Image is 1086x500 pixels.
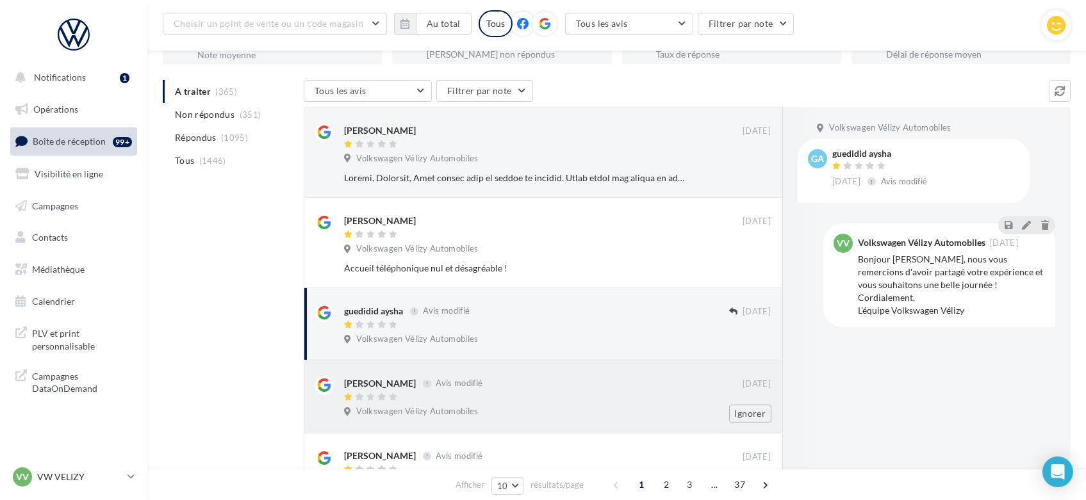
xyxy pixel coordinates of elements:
span: [DATE] [743,306,771,318]
a: Contacts [8,224,140,251]
a: Calendrier [8,288,140,315]
span: Contacts [32,232,68,243]
span: Volkswagen Vélizy Automobiles [829,122,951,134]
span: [DATE] [743,378,771,390]
p: VW VELIZY [37,471,122,483]
a: Campagnes DataOnDemand [8,362,140,400]
span: 3 [679,474,700,495]
div: 1 [120,73,129,83]
button: Tous les avis [565,13,693,35]
span: Médiathèque [32,264,85,275]
button: 10 [491,477,524,495]
div: Open Intercom Messenger [1042,456,1073,487]
button: Choisir un point de vente ou un code magasin [163,13,387,35]
span: [DATE] [990,239,1018,247]
div: guedidid aysha [344,305,403,318]
span: ga [811,152,824,165]
button: Au total [394,13,472,35]
a: Visibilité en ligne [8,161,140,188]
span: 1 [631,474,652,495]
a: PLV et print personnalisable [8,319,140,357]
span: Volkswagen Vélizy Automobiles [356,243,478,255]
span: (1446) [199,156,226,166]
div: Loremi, Dolorsit, Amet consec adip el seddoe te incidid. Utlab etdol mag aliqua en admin ve quis ... [344,172,687,184]
span: Répondus [175,131,217,144]
span: Avis modifié [881,176,928,186]
span: Volkswagen Vélizy Automobiles [356,153,478,165]
span: (1095) [221,133,248,143]
span: Campagnes DataOnDemand [32,367,132,395]
span: Calendrier [32,296,75,307]
div: [PERSON_NAME] [344,124,416,137]
a: Opérations [8,96,140,123]
span: résultats/page [531,479,584,491]
span: 37 [729,474,750,495]
div: guedidid aysha [832,149,930,158]
div: [PERSON_NAME] [344,377,416,390]
span: Visibilité en ligne [35,168,103,179]
span: PLV et print personnalisable [32,325,132,352]
span: Tous [175,154,194,167]
a: Boîte de réception99+ [8,127,140,155]
div: Accueil téléphonique nul et désagréable ! [344,262,687,275]
span: Choisir un point de vente ou un code magasin [174,18,363,29]
button: Notifications 1 [8,64,135,91]
span: 10 [497,481,508,491]
span: Opérations [33,104,78,115]
span: VV [16,471,29,483]
div: Volkswagen Vélizy Automobiles [858,238,985,247]
span: Avis modifié [423,306,470,316]
div: Tous [479,10,513,37]
div: 99+ [113,137,132,147]
span: Avis modifié [436,378,482,389]
a: Médiathèque [8,256,140,283]
button: Au total [416,13,472,35]
div: Bonjour [PERSON_NAME], nous vous remercions d'avoir partagé votre expérience et vous souhaitons u... [858,253,1045,317]
span: (351) [240,109,261,120]
span: Volkswagen Vélizy Automobiles [356,406,478,417]
span: Non répondus [175,108,234,121]
span: Volkswagen Vélizy Automobiles [356,334,478,345]
span: [DATE] [743,451,771,463]
span: [DATE] [743,125,771,137]
a: Campagnes [8,193,140,220]
a: VV VW VELIZY [10,465,137,489]
button: Tous les avis [304,80,432,102]
div: Note moyenne [197,51,372,60]
span: Tous les avis [315,85,366,96]
span: [DATE] [743,216,771,227]
span: Boîte de réception [33,136,106,147]
span: Campagnes [32,200,78,211]
div: [PERSON_NAME] [344,214,416,227]
span: 2 [656,474,677,495]
span: ... [704,474,725,495]
span: VV [837,237,850,250]
span: Tous les avis [576,18,628,29]
span: Avis modifié [436,451,482,461]
div: [PERSON_NAME] [344,449,416,462]
button: Filtrer par note [698,13,794,35]
button: Ignorer [729,405,771,423]
span: [DATE] [832,176,860,188]
span: Afficher [456,479,484,491]
button: Filtrer par note [436,80,533,102]
span: Notifications [34,72,86,83]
